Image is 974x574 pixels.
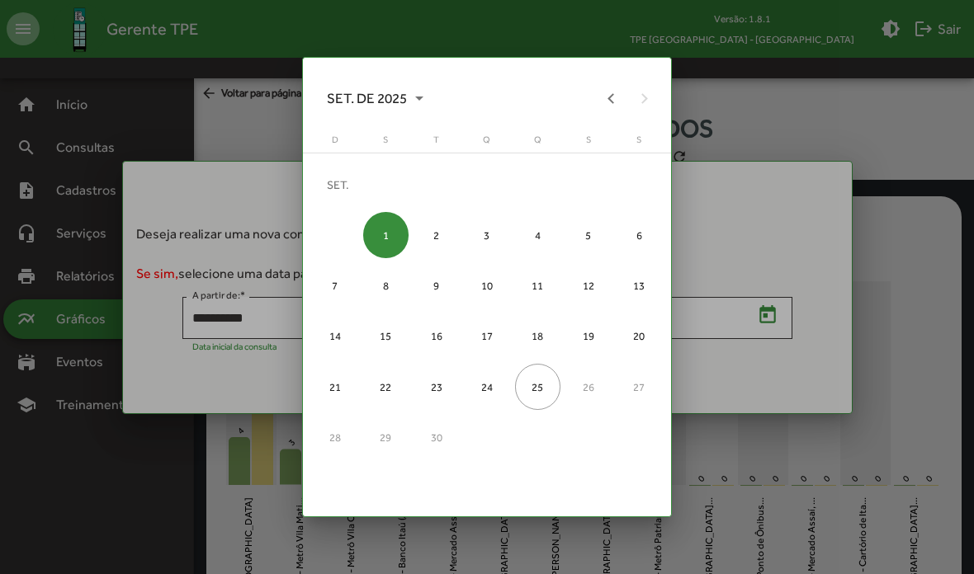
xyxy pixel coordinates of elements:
[312,415,357,460] div: 28
[515,313,560,359] div: 18
[312,313,357,359] div: 14
[414,212,459,257] div: 2
[411,412,461,463] td: 30 de setembro de 2025
[515,364,560,409] div: 25
[361,261,411,311] td: 8 de setembro de 2025
[513,311,563,361] td: 18 de setembro de 2025
[513,261,563,311] td: 11 de setembro de 2025
[565,364,611,409] div: 26
[464,313,509,359] div: 17
[361,311,411,361] td: 15 de setembro de 2025
[363,313,409,359] div: 15
[515,212,560,257] div: 4
[411,361,461,412] td: 23 de setembro de 2025
[616,313,661,359] div: 20
[563,261,613,311] td: 12 de setembro de 2025
[361,361,411,412] td: 22 de setembro de 2025
[613,311,664,361] td: 20 de setembro de 2025
[310,311,360,361] td: 14 de setembro de 2025
[312,364,357,409] div: 21
[513,361,563,412] td: 25 de setembro de 2025
[461,361,512,412] td: 24 de setembro de 2025
[361,412,411,463] td: 29 de setembro de 2025
[411,311,461,361] td: 16 de setembro de 2025
[363,415,409,460] div: 29
[513,133,563,153] th: quinta-feira
[327,83,423,113] span: SET. DE 2025
[461,209,512,260] td: 3 de setembro de 2025
[314,82,437,115] button: Choose month and year
[616,212,661,257] div: 6
[616,364,661,409] div: 27
[411,133,461,153] th: terça-feira
[513,209,563,260] td: 4 de setembro de 2025
[414,313,459,359] div: 16
[613,133,664,153] th: sábado
[363,263,409,308] div: 8
[563,311,613,361] td: 19 de setembro de 2025
[411,261,461,311] td: 9 de setembro de 2025
[565,263,611,308] div: 12
[312,263,357,308] div: 7
[565,313,611,359] div: 19
[411,209,461,260] td: 2 de setembro de 2025
[563,361,613,412] td: 26 de setembro de 2025
[361,209,411,260] td: 1 de setembro de 2025
[464,364,509,409] div: 24
[414,415,459,460] div: 30
[461,261,512,311] td: 10 de setembro de 2025
[361,133,411,153] th: segunda-feira
[310,412,360,463] td: 28 de setembro de 2025
[563,209,613,260] td: 5 de setembro de 2025
[414,263,459,308] div: 9
[414,364,459,409] div: 23
[310,361,360,412] td: 21 de setembro de 2025
[310,159,664,209] td: SET.
[310,133,360,153] th: domingo
[310,261,360,311] td: 7 de setembro de 2025
[464,263,509,308] div: 10
[464,212,509,257] div: 3
[461,133,512,153] th: quarta-feira
[613,209,664,260] td: 6 de setembro de 2025
[613,261,664,311] td: 13 de setembro de 2025
[563,133,613,153] th: sexta-feira
[461,311,512,361] td: 17 de setembro de 2025
[515,263,560,308] div: 11
[565,212,611,257] div: 5
[363,364,409,409] div: 22
[594,82,627,115] button: Previous month
[363,212,409,257] div: 1
[613,361,664,412] td: 27 de setembro de 2025
[616,263,661,308] div: 13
